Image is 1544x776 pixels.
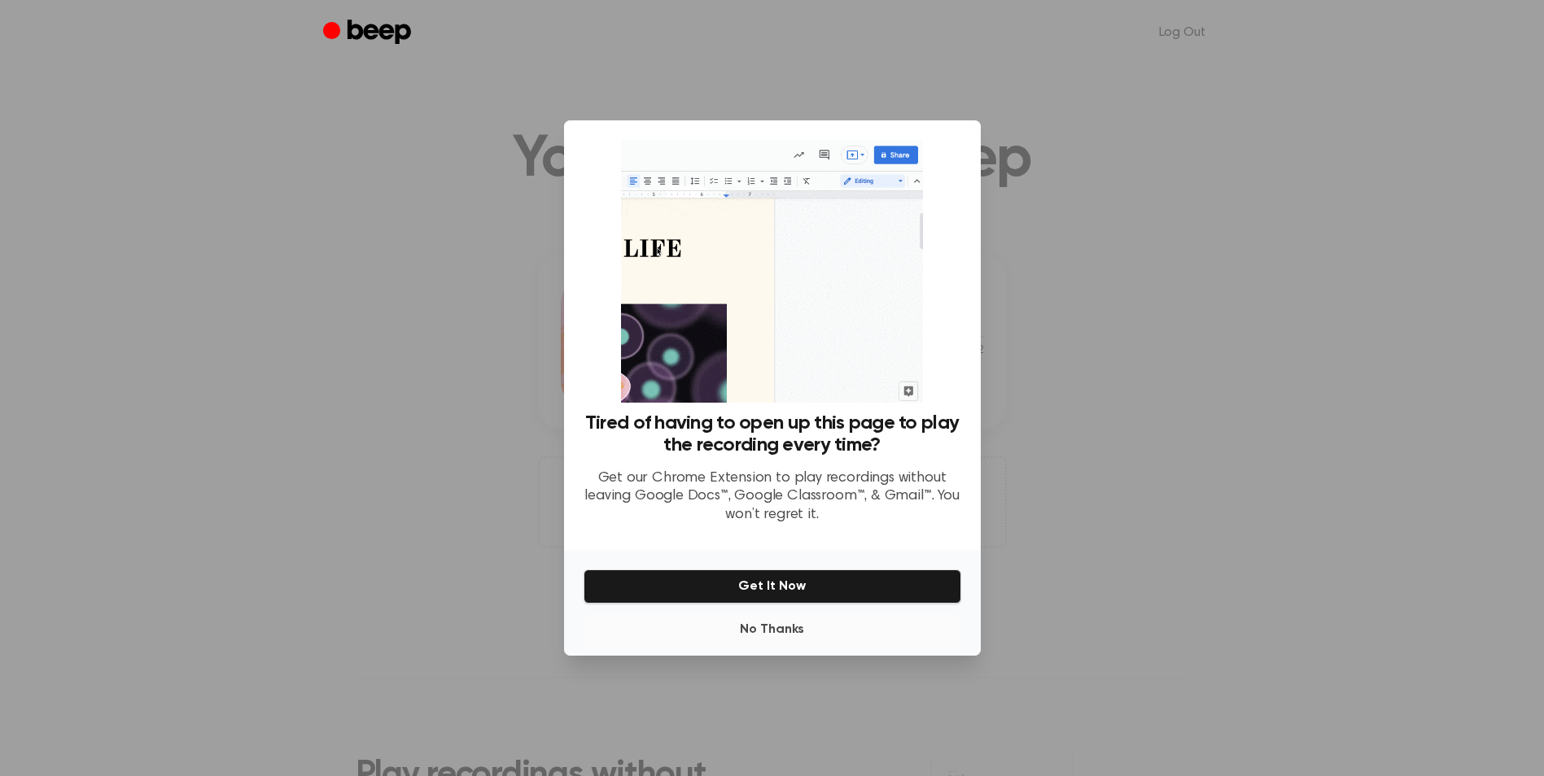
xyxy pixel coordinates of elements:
a: Log Out [1143,13,1222,52]
a: Beep [323,17,415,49]
img: Beep extension in action [621,140,923,403]
p: Get our Chrome Extension to play recordings without leaving Google Docs™, Google Classroom™, & Gm... [584,469,961,525]
h3: Tired of having to open up this page to play the recording every time? [584,412,961,456]
button: No Thanks [584,613,961,646]
button: Get It Now [584,569,961,604]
